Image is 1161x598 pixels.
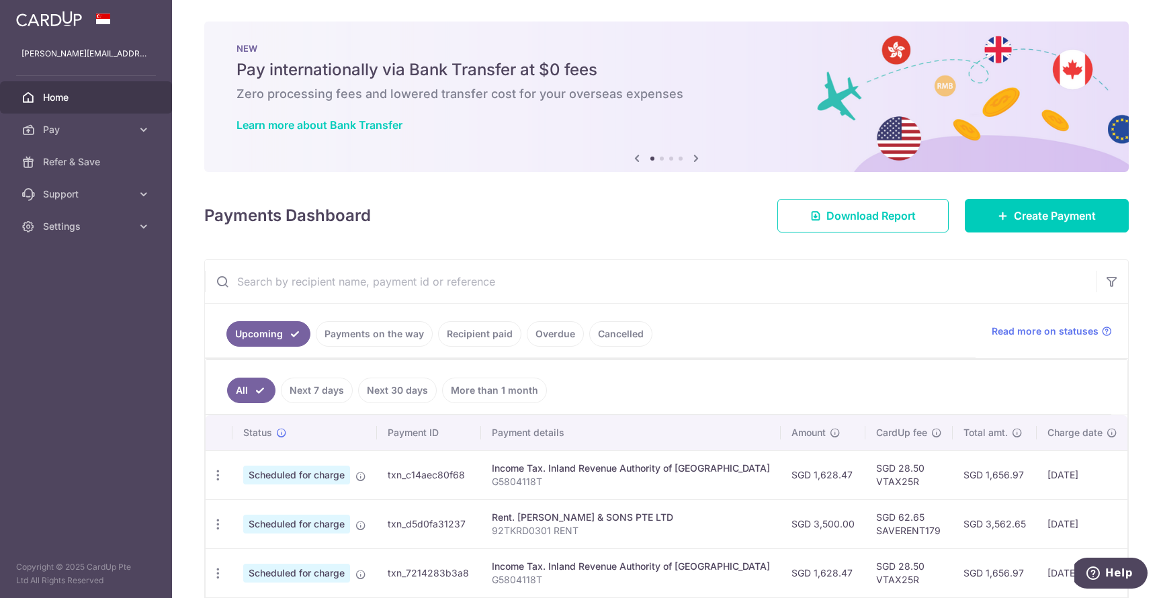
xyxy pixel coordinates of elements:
[438,321,521,347] a: Recipient paid
[236,59,1096,81] h5: Pay internationally via Bank Transfer at $0 fees
[316,321,433,347] a: Payments on the way
[43,187,132,201] span: Support
[492,573,770,587] p: G5804118T
[227,378,275,403] a: All
[1074,558,1148,591] iframe: Opens a widget where you can find more information
[243,564,350,583] span: Scheduled for charge
[865,450,953,499] td: SGD 28.50 VTAX25R
[953,499,1037,548] td: SGD 3,562.65
[377,415,481,450] th: Payment ID
[865,499,953,548] td: SGD 62.65 SAVERENT179
[992,325,1099,338] span: Read more on statuses
[953,548,1037,597] td: SGD 1,656.97
[226,321,310,347] a: Upcoming
[965,199,1129,232] a: Create Payment
[377,450,481,499] td: txn_c14aec80f68
[377,499,481,548] td: txn_d5d0fa31237
[377,548,481,597] td: txn_7214283b3a8
[205,260,1096,303] input: Search by recipient name, payment id or reference
[791,426,826,439] span: Amount
[963,426,1008,439] span: Total amt.
[876,426,927,439] span: CardUp fee
[204,22,1129,172] img: Bank transfer banner
[953,450,1037,499] td: SGD 1,656.97
[281,378,353,403] a: Next 7 days
[21,47,150,60] p: [PERSON_NAME][EMAIL_ADDRESS][DOMAIN_NAME]
[527,321,584,347] a: Overdue
[43,91,132,104] span: Home
[777,199,949,232] a: Download Report
[781,499,865,548] td: SGD 3,500.00
[43,123,132,136] span: Pay
[481,415,781,450] th: Payment details
[236,86,1096,102] h6: Zero processing fees and lowered transfer cost for your overseas expenses
[236,118,402,132] a: Learn more about Bank Transfer
[442,378,547,403] a: More than 1 month
[1037,548,1128,597] td: [DATE]
[1014,208,1096,224] span: Create Payment
[492,475,770,488] p: G5804118T
[492,560,770,573] div: Income Tax. Inland Revenue Authority of [GEOGRAPHIC_DATA]
[243,515,350,533] span: Scheduled for charge
[492,511,770,524] div: Rent. [PERSON_NAME] & SONS PTE LTD
[1047,426,1103,439] span: Charge date
[243,466,350,484] span: Scheduled for charge
[589,321,652,347] a: Cancelled
[826,208,916,224] span: Download Report
[492,524,770,538] p: 92TKRD0301 RENT
[992,325,1112,338] a: Read more on statuses
[1037,450,1128,499] td: [DATE]
[43,220,132,233] span: Settings
[204,204,371,228] h4: Payments Dashboard
[781,548,865,597] td: SGD 1,628.47
[781,450,865,499] td: SGD 1,628.47
[865,548,953,597] td: SGD 28.50 VTAX25R
[1037,499,1128,548] td: [DATE]
[43,155,132,169] span: Refer & Save
[492,462,770,475] div: Income Tax. Inland Revenue Authority of [GEOGRAPHIC_DATA]
[16,11,82,27] img: CardUp
[358,378,437,403] a: Next 30 days
[236,43,1096,54] p: NEW
[243,426,272,439] span: Status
